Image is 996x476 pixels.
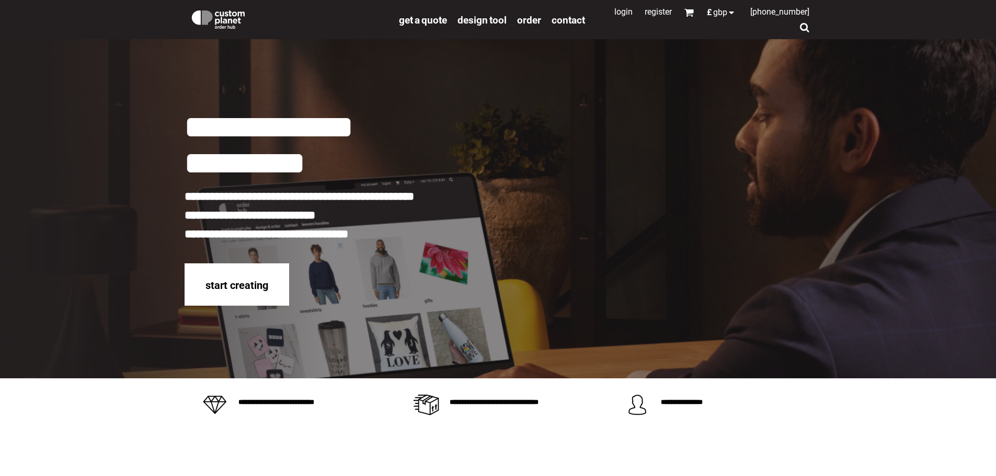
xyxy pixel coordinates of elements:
a: get a quote [399,14,447,26]
span: £ [707,8,713,17]
a: Register [645,7,672,17]
a: design tool [457,14,507,26]
img: Custom Planet [190,8,247,29]
a: Contact [552,14,585,26]
a: order [517,14,541,26]
a: Custom Planet [185,3,394,34]
span: [PHONE_NUMBER] [750,7,809,17]
a: Login [614,7,633,17]
span: GBP [713,8,727,17]
span: start creating [205,279,268,292]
